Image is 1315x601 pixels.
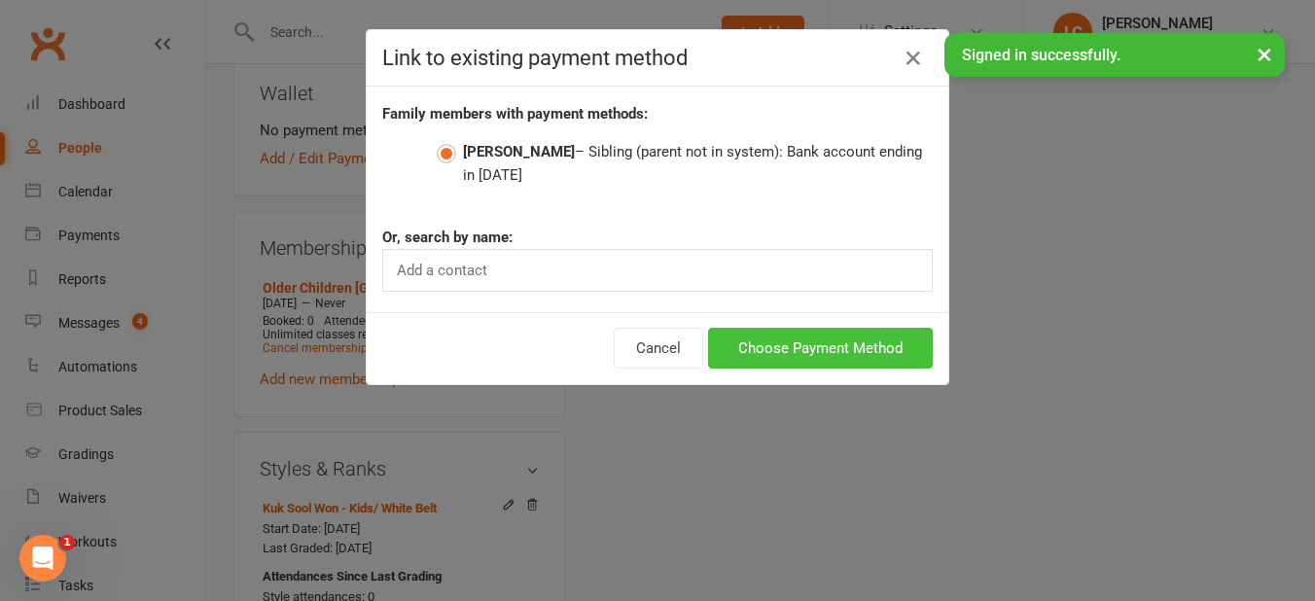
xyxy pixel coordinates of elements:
[382,229,513,246] strong: Or, search by name:
[962,46,1120,64] span: Signed in successfully.
[59,535,75,550] span: 1
[382,105,648,123] strong: Family members with payment methods:
[463,143,575,160] strong: [PERSON_NAME]
[614,328,703,369] button: Cancel
[708,328,933,369] button: Choose Payment Method
[437,140,933,187] label: – Sibling (parent not in system): Bank account ending in [DATE]
[1247,33,1282,75] button: ×
[395,258,494,283] input: Add a contact
[19,535,66,582] iframe: Intercom live chat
